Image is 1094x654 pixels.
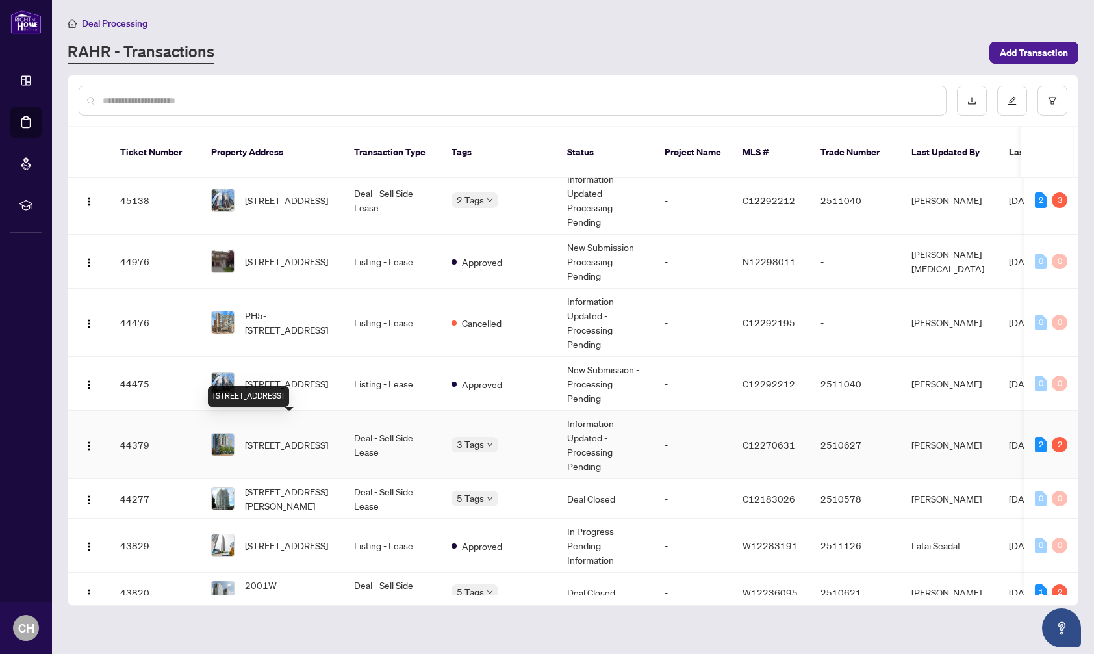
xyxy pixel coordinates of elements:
span: 5 Tags [457,491,484,506]
img: thumbnail-img [212,189,234,211]
td: 2510627 [810,411,901,479]
td: - [810,235,901,289]
div: 0 [1052,491,1067,506]
span: Approved [462,539,502,553]
span: [DATE] [1009,439,1037,451]
td: [PERSON_NAME] [901,166,999,235]
div: 3 [1052,192,1067,208]
span: 5 Tags [457,584,484,599]
td: - [654,519,732,573]
img: Logo [84,319,94,329]
span: [STREET_ADDRESS] [245,376,328,391]
div: 0 [1035,376,1047,391]
td: - [654,573,732,612]
span: 3 Tags [457,437,484,452]
td: Listing - Lease [344,519,441,573]
span: [STREET_ADDRESS] [245,538,328,553]
button: Logo [79,488,99,509]
div: 2 [1052,584,1067,600]
span: Add Transaction [1000,42,1068,63]
th: Project Name [654,127,732,178]
div: 0 [1035,538,1047,553]
td: New Submission - Processing Pending [557,235,654,289]
span: [DATE] [1009,493,1037,504]
span: C12292195 [743,317,795,328]
td: Deal - Sell Side Lease [344,166,441,235]
th: Property Address [201,127,344,178]
span: Approved [462,255,502,269]
span: PH5-[STREET_ADDRESS] [245,308,333,337]
div: 0 [1035,254,1047,269]
td: - [654,289,732,357]
td: [PERSON_NAME] [901,357,999,411]
div: 0 [1052,254,1067,269]
span: down [487,197,493,203]
img: thumbnail-img [212,488,234,510]
span: Last Modified Date [1009,145,1088,159]
span: download [967,96,976,105]
div: 0 [1035,491,1047,506]
span: [STREET_ADDRESS] [245,193,328,207]
span: Deal Processing [82,18,147,29]
span: C12270631 [743,439,795,451]
td: Information Updated - Processing Pending [557,166,654,235]
span: 2001W-[STREET_ADDRESS] [245,578,333,607]
img: Logo [84,257,94,268]
button: Logo [79,190,99,211]
td: Listing - Lease [344,289,441,357]
img: Logo [84,495,94,505]
td: Information Updated - Processing Pending [557,289,654,357]
span: W12283191 [743,540,798,551]
td: - [654,166,732,235]
div: 1 [1035,584,1047,600]
span: home [68,19,77,28]
td: - [654,357,732,411]
button: Logo [79,251,99,272]
span: [DATE] [1009,255,1037,267]
div: 2 [1035,437,1047,452]
th: Tags [441,127,557,178]
td: 44277 [110,479,201,519]
td: Information Updated - Processing Pending [557,411,654,479]
td: 44379 [110,411,201,479]
td: - [654,479,732,519]
img: thumbnail-img [212,373,234,395]
button: Logo [79,373,99,394]
span: edit [1008,96,1017,105]
button: Open asap [1042,608,1081,647]
a: RAHR - Transactions [68,41,214,64]
span: [DATE] [1009,378,1037,389]
div: 2 [1052,437,1067,452]
td: 43820 [110,573,201,612]
td: - [654,411,732,479]
th: Last Updated By [901,127,999,178]
div: 0 [1052,315,1067,330]
span: C12183026 [743,493,795,504]
td: Deal - Sell Side Lease [344,573,441,612]
img: Logo [84,441,94,451]
td: 44475 [110,357,201,411]
span: [DATE] [1009,540,1037,551]
td: 45138 [110,166,201,235]
span: [STREET_ADDRESS][PERSON_NAME] [245,484,333,513]
td: 2511126 [810,519,901,573]
th: Trade Number [810,127,901,178]
img: logo [10,10,42,34]
td: Listing - Lease [344,357,441,411]
td: Deal - Sell Side Lease [344,411,441,479]
div: [STREET_ADDRESS] [208,386,289,407]
button: Logo [79,312,99,333]
div: 0 [1052,538,1067,553]
span: down [487,495,493,502]
td: 2510578 [810,479,901,519]
span: [DATE] [1009,194,1037,206]
td: Deal Closed [557,573,654,612]
img: Logo [84,542,94,552]
div: 0 [1035,315,1047,330]
td: Deal Closed [557,479,654,519]
span: filter [1048,96,1057,105]
th: Ticket Number [110,127,201,178]
span: CH [18,619,34,637]
td: 44476 [110,289,201,357]
span: [STREET_ADDRESS] [245,438,328,452]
